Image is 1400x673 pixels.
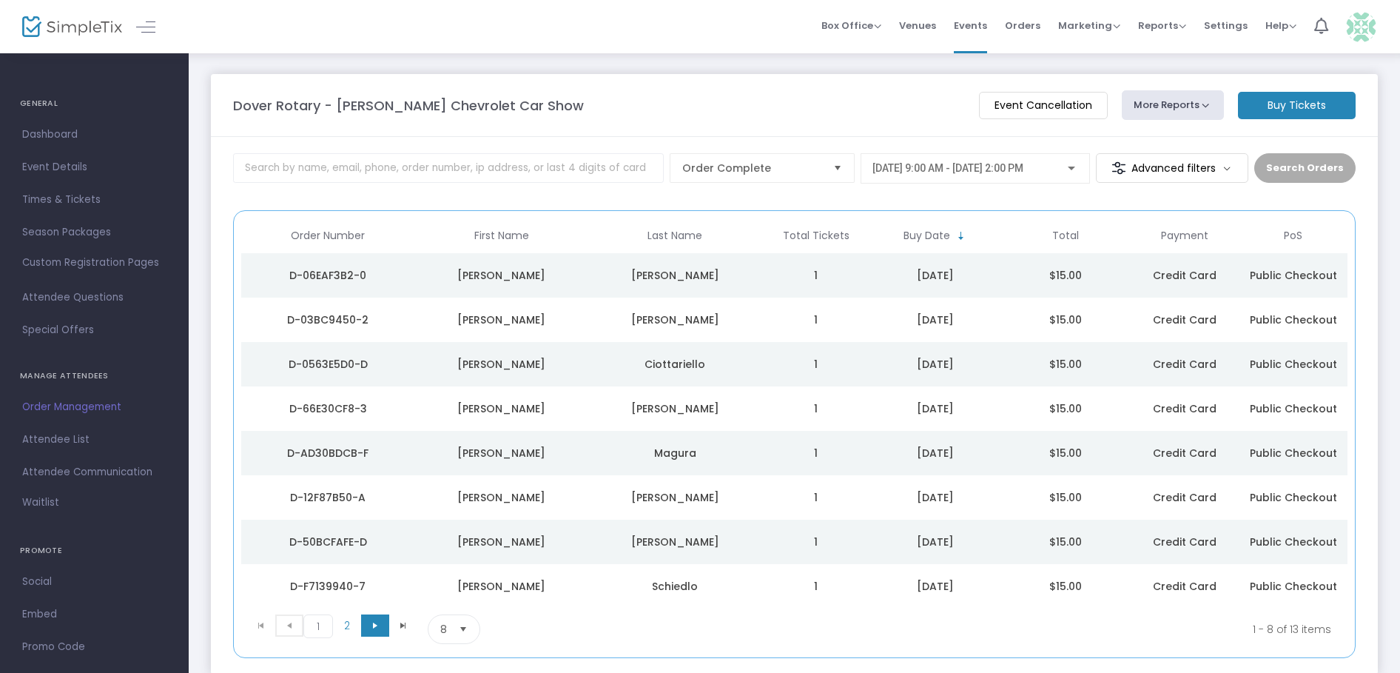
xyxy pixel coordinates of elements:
[592,312,758,327] div: Foth
[1238,92,1356,119] m-button: Buy Tickets
[1153,490,1216,505] span: Credit Card
[22,158,166,177] span: Event Details
[291,230,365,242] span: Order Number
[303,615,333,638] span: Page 1
[1250,535,1337,549] span: Public Checkout
[1284,230,1302,242] span: PoS
[592,490,758,505] div: OBrien
[22,190,166,210] span: Times & Tickets
[1000,386,1131,431] td: $15.00
[440,622,447,637] span: 8
[419,401,585,416] div: Richard
[874,357,997,372] div: 9/20/2025
[1058,19,1120,33] span: Marketing
[762,298,871,342] td: 1
[874,535,997,549] div: 9/16/2025
[1000,253,1131,298] td: $15.00
[1000,475,1131,520] td: $15.00
[1000,520,1131,564] td: $15.00
[419,312,585,327] div: Alex
[419,579,585,594] div: Rita
[954,7,987,44] span: Events
[245,446,411,461] div: D-AD30BDCB-F
[762,564,871,609] td: 1
[899,7,936,44] span: Venues
[233,153,664,183] input: Search by name, email, phone, order number, ip address, or last 4 digits of card
[903,230,950,242] span: Buy Date
[369,620,381,632] span: Go to the next page
[821,19,881,33] span: Box Office
[874,401,997,416] div: 9/18/2025
[419,446,585,461] div: Gery
[1250,268,1337,283] span: Public Checkout
[762,342,871,386] td: 1
[1005,7,1040,44] span: Orders
[22,321,166,340] span: Special Offers
[1138,19,1186,33] span: Reports
[397,620,409,632] span: Go to the last page
[1052,230,1079,242] span: Total
[233,96,584,115] m-panel-title: Dover Rotary - [PERSON_NAME] Chevrolet Car Show
[827,154,848,182] button: Select
[1250,579,1337,594] span: Public Checkout
[1096,153,1249,183] m-button: Advanced filters
[20,536,169,566] h4: PROMOTE
[1153,535,1216,549] span: Credit Card
[592,446,758,461] div: Magura
[22,288,166,307] span: Attendee Questions
[1153,357,1216,372] span: Credit Card
[419,535,585,549] div: Gerald
[22,223,166,242] span: Season Packages
[592,401,758,416] div: Tatkow
[1265,19,1296,33] span: Help
[762,431,871,475] td: 1
[1250,446,1337,461] span: Public Checkout
[762,218,871,253] th: Total Tickets
[762,253,871,298] td: 1
[1153,401,1216,416] span: Credit Card
[1000,342,1131,386] td: $15.00
[419,268,585,283] div: Jeff
[1250,490,1337,505] span: Public Checkout
[245,579,411,594] div: D-F7139940-7
[874,312,997,327] div: 9/20/2025
[1250,312,1337,327] span: Public Checkout
[872,162,1023,174] span: [DATE] 9:00 AM - [DATE] 2:00 PM
[419,490,585,505] div: Patrick
[389,615,417,637] span: Go to the last page
[874,446,997,461] div: 9/17/2025
[647,230,702,242] span: Last Name
[1153,579,1216,594] span: Credit Card
[474,230,529,242] span: First Name
[241,218,1347,609] div: Data table
[1111,161,1126,175] img: filter
[1000,431,1131,475] td: $15.00
[874,579,997,594] div: 9/15/2025
[682,161,821,175] span: Order Complete
[762,386,871,431] td: 1
[762,520,871,564] td: 1
[22,637,166,657] span: Promo Code
[22,125,166,144] span: Dashboard
[592,268,758,283] div: Foth
[1250,401,1337,416] span: Public Checkout
[22,398,166,417] span: Order Management
[361,615,389,637] span: Go to the next page
[979,92,1108,119] m-button: Event Cancellation
[762,475,871,520] td: 1
[22,572,166,592] span: Social
[245,401,411,416] div: D-66E30CF8-3
[245,490,411,505] div: D-12F87B50-A
[1000,298,1131,342] td: $15.00
[955,230,967,242] span: Sortable
[453,615,474,643] button: Select
[1153,312,1216,327] span: Credit Card
[22,495,59,510] span: Waitlist
[245,535,411,549] div: D-50BCFAFE-D
[1250,357,1337,372] span: Public Checkout
[874,490,997,505] div: 9/16/2025
[22,255,159,270] span: Custom Registration Pages
[874,268,997,283] div: 9/20/2025
[592,535,758,549] div: Pagano
[1161,230,1208,242] span: Payment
